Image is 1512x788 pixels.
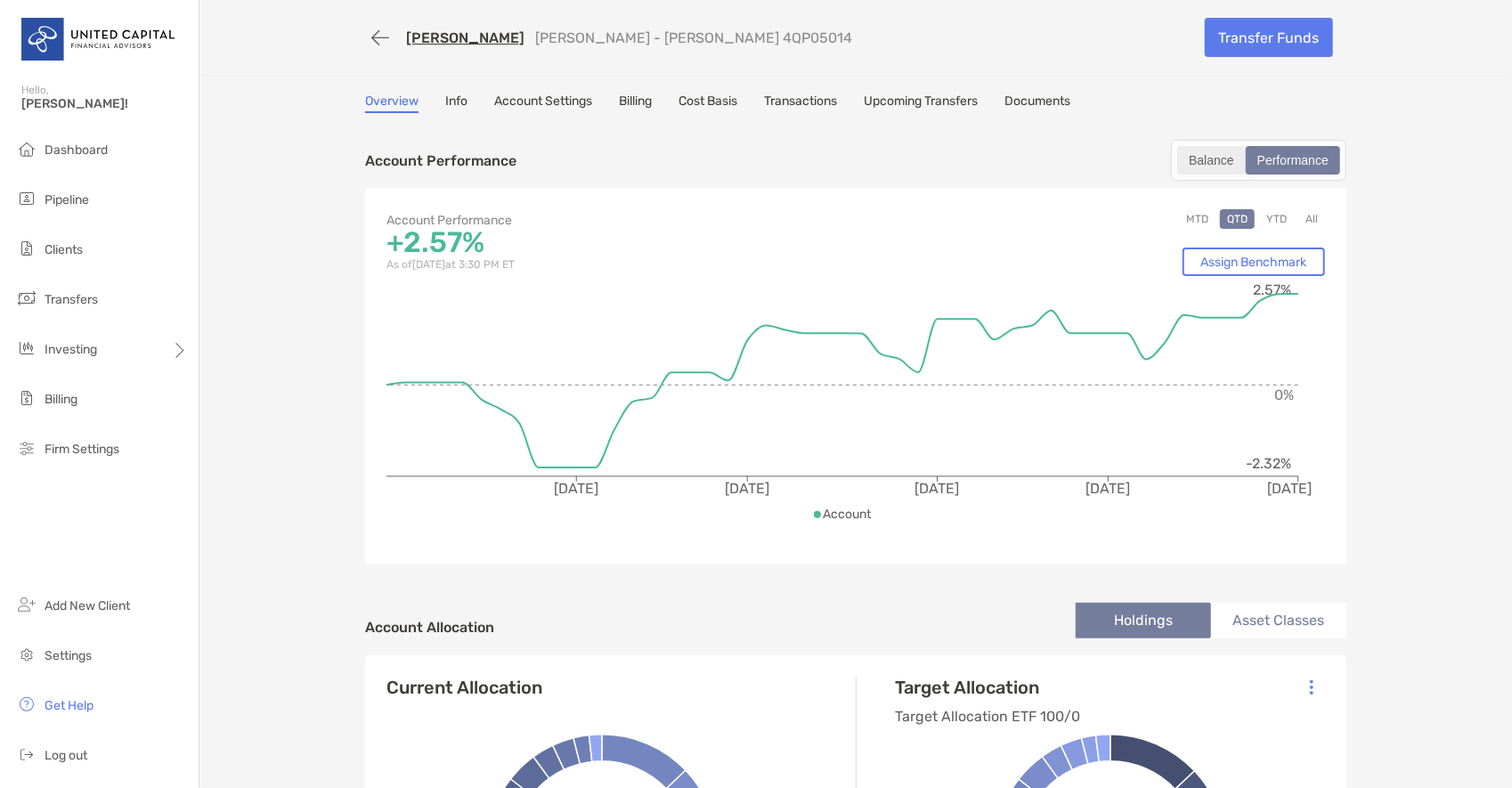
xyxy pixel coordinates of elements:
[16,138,37,159] img: dashboard icon
[725,480,769,497] tspan: [DATE]
[386,677,542,698] h4: Current Allocation
[619,93,652,113] a: Billing
[1310,679,1313,695] img: Icon List Menu
[1220,209,1255,229] button: QTD
[45,698,93,713] span: Get Help
[365,150,516,172] p: Account Performance
[1274,386,1294,403] tspan: 0%
[16,238,37,259] img: clients icon
[16,188,37,209] img: pipeline icon
[864,93,978,113] a: Upcoming Transfers
[1248,148,1338,173] div: Performance
[1298,209,1325,229] button: All
[16,743,37,765] img: logout icon
[45,598,130,613] span: Add New Client
[16,437,37,459] img: firm-settings icon
[16,644,37,665] img: settings icon
[1179,148,1244,173] div: Balance
[1246,455,1291,472] tspan: -2.32%
[1076,603,1211,638] li: Holdings
[386,254,856,276] p: As of [DATE] at 3:30 PM ET
[1253,281,1291,298] tspan: 2.57%
[1004,93,1070,113] a: Documents
[915,480,960,497] tspan: [DATE]
[45,648,92,663] span: Settings
[16,694,37,715] img: get-help icon
[16,337,37,359] img: investing icon
[45,192,89,207] span: Pipeline
[895,677,1080,698] h4: Target Allocation
[1179,209,1215,229] button: MTD
[679,93,737,113] a: Cost Basis
[386,209,856,232] p: Account Performance
[45,292,98,307] span: Transfers
[1171,140,1346,181] div: segmented control
[494,93,592,113] a: Account Settings
[365,619,494,636] h4: Account Allocation
[406,29,524,46] a: [PERSON_NAME]
[45,748,87,763] span: Log out
[1183,248,1325,276] a: Assign Benchmark
[45,242,83,257] span: Clients
[365,93,419,113] a: Overview
[45,392,77,407] span: Billing
[386,232,856,254] p: +2.57%
[16,288,37,309] img: transfers icon
[1205,18,1333,57] a: Transfer Funds
[554,480,598,497] tspan: [DATE]
[824,503,872,525] p: Account
[45,442,119,457] span: Firm Settings
[21,7,177,71] img: United Capital Logo
[535,29,852,46] p: [PERSON_NAME] - [PERSON_NAME] 4QP05014
[45,342,97,357] span: Investing
[45,142,108,158] span: Dashboard
[1267,480,1312,497] tspan: [DATE]
[1211,603,1346,638] li: Asset Classes
[764,93,837,113] a: Transactions
[1259,209,1294,229] button: YTD
[16,594,37,615] img: add_new_client icon
[895,705,1080,727] p: Target Allocation ETF 100/0
[1086,480,1131,497] tspan: [DATE]
[21,96,188,111] span: [PERSON_NAME]!
[445,93,467,113] a: Info
[16,387,37,409] img: billing icon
